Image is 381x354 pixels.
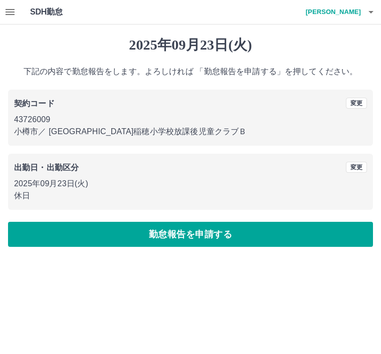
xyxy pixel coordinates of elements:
h1: 2025年09月23日(火) [8,37,373,54]
p: 下記の内容で勤怠報告をします。よろしければ 「勤怠報告を申請する」を押してください。 [8,66,373,78]
p: 休日 [14,190,367,202]
b: 出勤日・出勤区分 [14,163,79,172]
button: 変更 [346,162,367,173]
button: 変更 [346,98,367,109]
p: 小樽市 ／ [GEOGRAPHIC_DATA]稲穂小学校放課後児童クラブＢ [14,126,367,138]
button: 勤怠報告を申請する [8,222,373,247]
p: 2025年09月23日(火) [14,178,367,190]
p: 43726009 [14,114,367,126]
b: 契約コード [14,99,55,108]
